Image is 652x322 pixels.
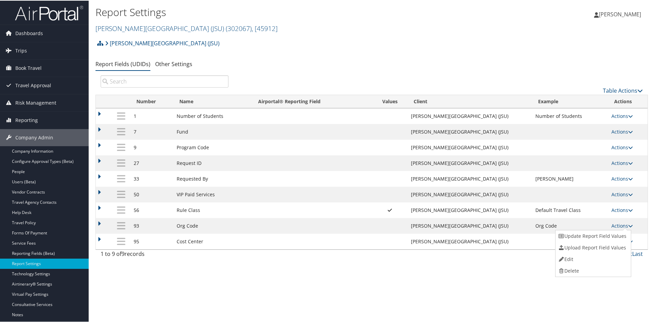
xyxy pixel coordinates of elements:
a: Actions [611,128,633,134]
td: [PERSON_NAME][GEOGRAPHIC_DATA] (JSU) [407,186,532,202]
span: 9 [121,249,124,257]
td: Default Travel Class [532,202,608,217]
td: 93 [130,217,173,233]
a: Actions [611,190,633,197]
a: Actions [611,143,633,150]
span: ( 302067 ) [226,23,252,32]
td: [PERSON_NAME][GEOGRAPHIC_DATA] (JSU) [407,217,532,233]
th: : activate to sort column descending [112,94,131,108]
span: [PERSON_NAME] [599,10,641,17]
td: [PERSON_NAME][GEOGRAPHIC_DATA] (JSU) [407,108,532,123]
img: airportal-logo.png [15,4,83,20]
td: [PERSON_NAME][GEOGRAPHIC_DATA] (JSU) [407,202,532,217]
a: [PERSON_NAME][GEOGRAPHIC_DATA] (JSU) [95,23,278,32]
a: Last [632,249,643,257]
td: 9 [130,139,173,155]
span: Trips [15,42,27,59]
td: VIP Paid Services [173,186,252,202]
td: 33 [130,170,173,186]
td: Rule Class [173,202,252,217]
span: Company Admin [15,128,53,145]
span: Reporting [15,111,38,128]
td: [PERSON_NAME][GEOGRAPHIC_DATA] (JSU) [407,123,532,139]
th: Actions [608,94,648,108]
td: Org Code [173,217,252,233]
a: Actions [611,206,633,213]
td: Requested By [173,170,252,186]
td: 1 [130,108,173,123]
td: Number of Students [173,108,252,123]
td: 56 [130,202,173,217]
a: Actions [611,112,633,119]
td: Fund [173,123,252,139]
a: Actions [611,222,633,228]
a: Actions [611,159,633,166]
h1: Report Settings [95,4,464,19]
td: [PERSON_NAME][GEOGRAPHIC_DATA] (JSU) [407,170,532,186]
a: Upload Report Field Values [555,241,629,253]
a: Table Actions [603,86,643,94]
td: Number of Students [532,108,608,123]
th: Example [532,94,608,108]
th: Values [372,94,408,108]
td: Request ID [173,155,252,170]
th: Name [173,94,252,108]
th: Number [130,94,173,108]
td: [PERSON_NAME] [532,170,608,186]
span: Book Travel [15,59,42,76]
input: Search [101,75,228,87]
td: [PERSON_NAME][GEOGRAPHIC_DATA] (JSU) [407,139,532,155]
a: Report Fields (UDIDs) [95,60,150,67]
td: 7 [130,123,173,139]
a: Actions [611,175,633,181]
span: Dashboards [15,24,43,41]
a: Edit [555,253,629,264]
td: Cost Center [173,233,252,249]
td: [PERSON_NAME][GEOGRAPHIC_DATA] (JSU) [407,155,532,170]
th: Airportal&reg; Reporting Field [252,94,372,108]
a: Other Settings [155,60,192,67]
span: Travel Approval [15,76,51,93]
td: 50 [130,186,173,202]
td: 27 [130,155,173,170]
a: Delete [555,264,629,276]
td: [PERSON_NAME][GEOGRAPHIC_DATA] (JSU) [407,233,532,249]
span: Risk Management [15,94,56,111]
td: Program Code [173,139,252,155]
a: [PERSON_NAME] [594,3,648,24]
td: Org Code [532,217,608,233]
a: Update Report Field Values [555,230,629,241]
div: 1 to 9 of records [101,249,228,261]
a: [PERSON_NAME][GEOGRAPHIC_DATA] (JSU) [105,36,220,49]
td: 95 [130,233,173,249]
span: , [ 45912 ] [252,23,278,32]
th: Client [407,94,532,108]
